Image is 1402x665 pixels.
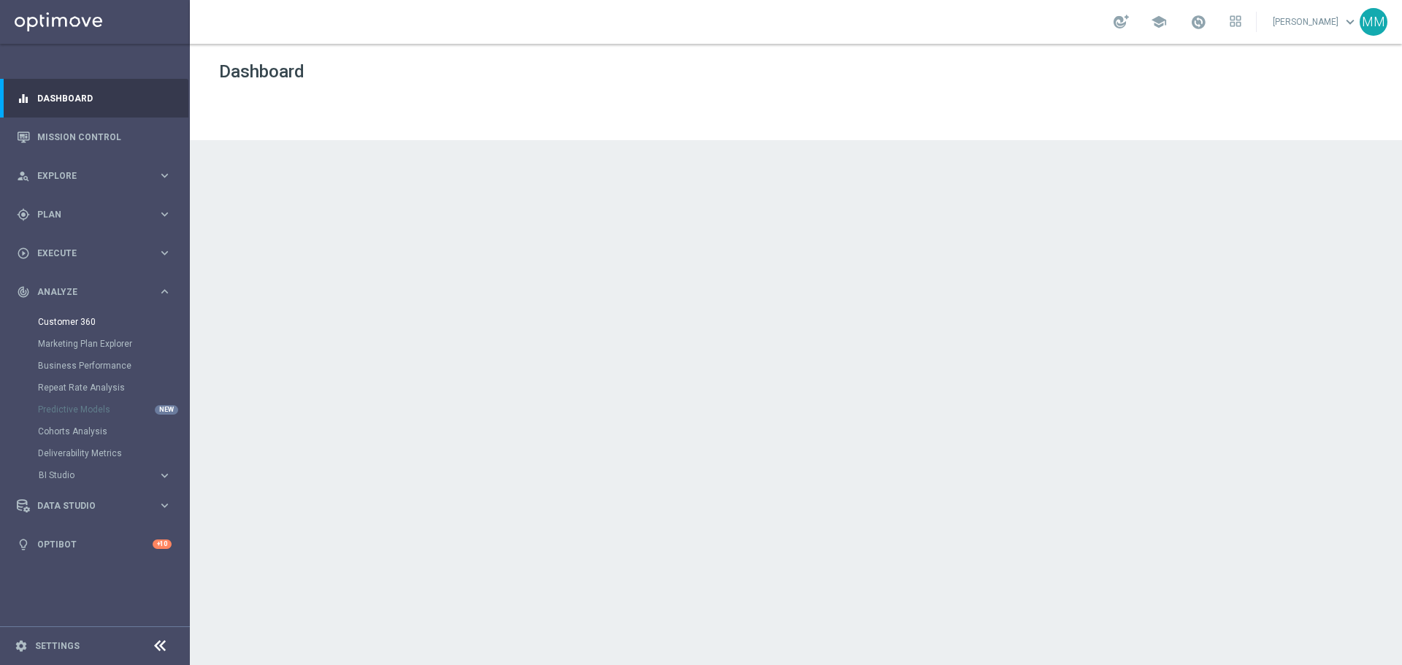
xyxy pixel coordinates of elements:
span: Data Studio [37,501,158,510]
i: keyboard_arrow_right [158,246,172,260]
i: play_circle_outline [17,247,30,260]
a: Customer 360 [38,316,152,328]
div: NEW [155,405,178,415]
div: BI Studio [38,464,188,486]
button: lightbulb Optibot +10 [16,539,172,550]
div: Deliverability Metrics [38,442,188,464]
div: Repeat Rate Analysis [38,377,188,399]
i: keyboard_arrow_right [158,499,172,512]
div: Cohorts Analysis [38,420,188,442]
button: person_search Explore keyboard_arrow_right [16,170,172,182]
div: +10 [153,539,172,549]
div: Predictive Models [38,399,188,420]
div: Data Studio [17,499,158,512]
i: keyboard_arrow_right [158,469,172,483]
button: BI Studio keyboard_arrow_right [38,469,172,481]
span: Execute [37,249,158,258]
div: MM [1360,8,1387,36]
a: Dashboard [37,79,172,118]
a: [PERSON_NAME]keyboard_arrow_down [1271,11,1360,33]
span: Plan [37,210,158,219]
div: Customer 360 [38,311,188,333]
button: Data Studio keyboard_arrow_right [16,500,172,512]
a: Optibot [37,525,153,564]
button: equalizer Dashboard [16,93,172,104]
div: Analyze [17,285,158,299]
div: Business Performance [38,355,188,377]
i: keyboard_arrow_right [158,285,172,299]
button: Mission Control [16,131,172,143]
i: person_search [17,169,30,182]
button: gps_fixed Plan keyboard_arrow_right [16,209,172,220]
div: Plan [17,208,158,221]
button: play_circle_outline Execute keyboard_arrow_right [16,247,172,259]
div: Execute [17,247,158,260]
span: Explore [37,172,158,180]
span: Analyze [37,288,158,296]
div: Dashboard [17,79,172,118]
a: Cohorts Analysis [38,426,152,437]
span: BI Studio [39,471,143,480]
div: Marketing Plan Explorer [38,333,188,355]
div: Mission Control [17,118,172,156]
a: Deliverability Metrics [38,447,152,459]
div: Explore [17,169,158,182]
i: keyboard_arrow_right [158,207,172,221]
i: settings [15,639,28,653]
span: keyboard_arrow_down [1342,14,1358,30]
i: lightbulb [17,538,30,551]
i: equalizer [17,92,30,105]
i: track_changes [17,285,30,299]
button: track_changes Analyze keyboard_arrow_right [16,286,172,298]
i: gps_fixed [17,208,30,221]
a: Settings [35,642,80,650]
div: BI Studio [39,471,158,480]
a: Repeat Rate Analysis [38,382,152,393]
a: Marketing Plan Explorer [38,338,152,350]
a: Business Performance [38,360,152,372]
div: Optibot [17,525,172,564]
a: Mission Control [37,118,172,156]
span: school [1151,14,1167,30]
i: keyboard_arrow_right [158,169,172,182]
